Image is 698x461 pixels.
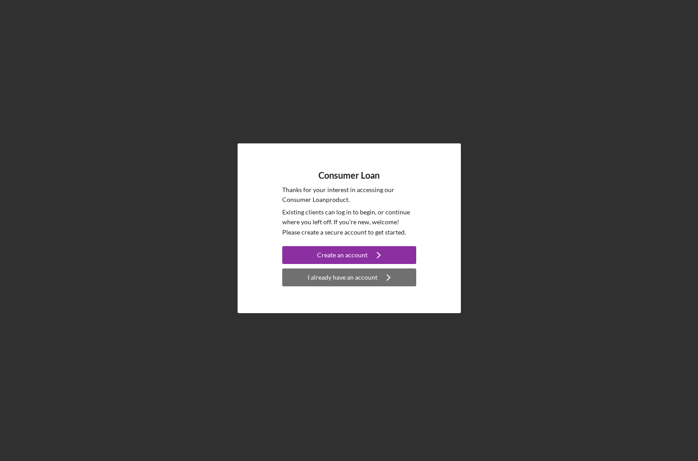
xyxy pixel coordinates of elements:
[282,246,416,264] button: Create an account
[282,268,416,286] button: I already have an account
[282,246,416,266] a: Create an account
[318,170,380,180] h4: Consumer Loan
[282,207,416,237] p: Existing clients can log in to begin, or continue where you left off. If you're new, welcome! Ple...
[308,268,377,286] div: I already have an account
[317,246,368,264] div: Create an account
[282,185,416,205] p: Thanks for your interest in accessing our Consumer Loan product.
